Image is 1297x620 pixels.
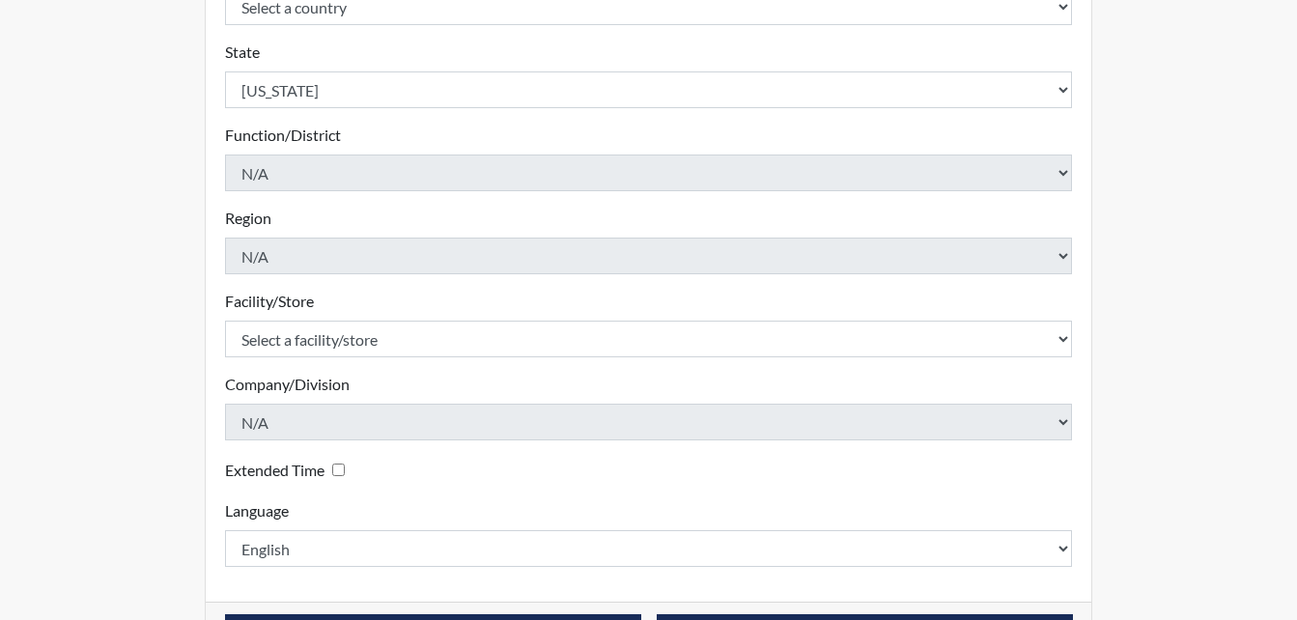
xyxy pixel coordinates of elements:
div: Checking this box will provide the interviewee with an accomodation of extra time to answer each ... [225,456,352,484]
label: Facility/Store [225,290,314,313]
label: Company/Division [225,373,350,396]
label: Region [225,207,271,230]
label: State [225,41,260,64]
label: Extended Time [225,459,324,482]
label: Language [225,499,289,522]
label: Function/District [225,124,341,147]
